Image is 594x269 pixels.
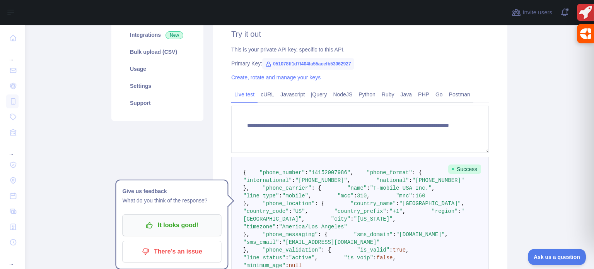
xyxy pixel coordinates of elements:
[367,193,370,199] span: ,
[121,94,194,111] a: Support
[243,185,250,191] span: },
[334,208,386,214] span: "country_prefix"
[243,208,289,214] span: "country_code"
[376,177,409,183] span: "national"
[510,6,554,19] button: Invite users
[243,255,285,261] span: "line_status"
[292,177,295,183] span: :
[243,177,292,183] span: "international"
[389,247,393,253] span: :
[308,193,311,199] span: ,
[412,193,415,199] span: :
[377,255,393,261] span: false
[231,29,489,39] h2: Try it out
[166,31,183,39] span: New
[347,177,350,183] span: ,
[355,88,379,101] a: Python
[305,208,308,214] span: ,
[295,177,347,183] span: "[PHONE_NUMBER]"
[399,200,461,207] span: "[GEOGRAPHIC_DATA]"
[393,231,396,238] span: :
[243,231,250,238] span: },
[522,8,552,17] span: Invite users
[263,231,318,238] span: "phone_messaging"
[354,193,357,199] span: :
[415,88,432,101] a: PHP
[6,141,19,156] div: ...
[122,241,221,262] button: There's an issue
[121,43,194,60] a: Bulk upload (CSV)
[446,88,473,101] a: Postman
[344,255,373,261] span: "is_voip"
[243,200,250,207] span: },
[122,214,221,236] button: It looks good!
[279,193,282,199] span: :
[357,247,389,253] span: "is_valid"
[448,164,481,174] span: Success
[386,208,389,214] span: :
[231,60,489,67] div: Primary Key:
[258,88,277,101] a: cURL
[302,216,305,222] span: ,
[121,77,194,94] a: Settings
[276,224,279,230] span: :
[121,26,194,43] a: Integrations New
[330,88,355,101] a: NodeJS
[292,208,305,214] span: "US"
[243,262,285,269] span: "minimum_age"
[315,255,318,261] span: ,
[263,200,314,207] span: "phone_location"
[528,249,586,265] iframe: Toggle Customer Support
[406,247,409,253] span: ,
[398,88,415,101] a: Java
[367,170,412,176] span: "phone_format"
[396,200,399,207] span: :
[461,200,464,207] span: ,
[6,251,19,266] div: ...
[445,231,448,238] span: ,
[128,219,215,232] p: It looks good!
[354,231,393,238] span: "sms_domain"
[321,247,331,253] span: : {
[6,46,19,62] div: ...
[231,88,258,101] a: Live test
[308,88,330,101] a: jQuery
[331,216,350,222] span: "city"
[432,208,457,214] span: "region"
[396,193,412,199] span: "mnc"
[305,170,308,176] span: :
[282,193,308,199] span: "mobile"
[357,193,367,199] span: 310
[379,88,398,101] a: Ruby
[370,185,432,191] span: "T-mobile USA Inc."
[231,46,489,53] div: This is your private API key, specific to this API.
[403,208,406,214] span: ,
[262,58,354,70] span: 051078ff1d7f404fa55acefb53062927
[373,255,376,261] span: :
[415,193,425,199] span: 160
[285,255,288,261] span: :
[231,74,321,81] a: Create, rotate and manage your keys
[389,208,403,214] span: "+1"
[458,208,461,214] span: :
[289,255,315,261] span: "active"
[289,262,302,269] span: null
[263,185,311,191] span: "phone_carrier"
[311,185,321,191] span: : {
[396,231,445,238] span: "[DOMAIN_NAME]"
[243,208,464,222] span: "[GEOGRAPHIC_DATA]"
[128,245,215,258] p: There's an issue
[350,200,396,207] span: "country_name"
[432,88,446,101] a: Go
[279,224,347,230] span: "America/Los_Angeles"
[122,187,221,196] h1: Give us feedback
[243,193,279,199] span: "line_type"
[308,170,350,176] span: "14152007986"
[367,185,370,191] span: :
[243,224,276,230] span: "timezone"
[350,170,353,176] span: ,
[393,216,396,222] span: ,
[318,231,328,238] span: : {
[315,200,324,207] span: : {
[350,216,353,222] span: :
